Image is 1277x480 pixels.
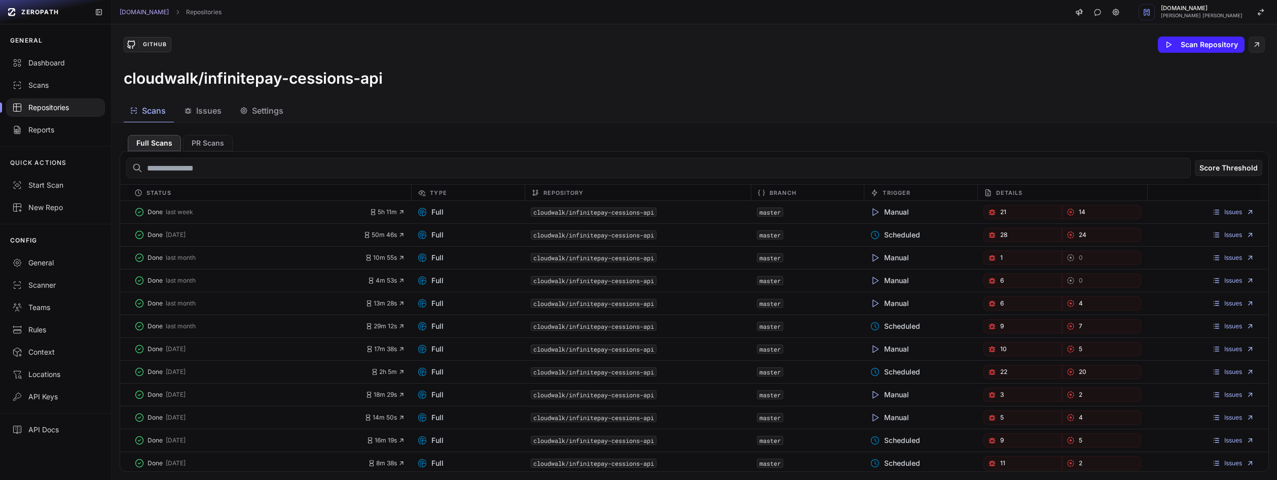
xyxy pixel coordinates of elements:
span: 6 [1000,277,1004,285]
span: Issues [196,105,222,117]
span: 4 [1079,299,1083,307]
a: 9 [983,319,1062,333]
p: CONFIG [10,236,37,245]
button: 14 [1062,205,1141,219]
div: Context [12,347,99,357]
p: GENERAL [10,37,43,45]
span: 9 [1000,322,1004,330]
a: master [759,299,781,307]
span: [DOMAIN_NAME] [1161,6,1243,11]
button: 14m 50s [364,414,405,422]
span: Scheduled [870,321,920,331]
a: 5 [1062,342,1141,356]
button: 50m 46s [363,231,405,239]
a: master [759,414,781,422]
a: 0 [1062,273,1141,288]
span: ZEROPATH [21,8,59,16]
div: Done last month 29m 12s Full cloudwalk/infinitepay-cessions-api master Scheduled 9 7 Issues [120,315,1268,337]
button: 13m 28s [366,299,405,307]
button: 4 [1062,296,1141,311]
span: Done [148,459,163,467]
div: Type [411,185,524,200]
span: Full [417,435,444,445]
button: 0 [1062,251,1141,265]
span: 18m 29s [366,391,405,399]
div: New Repo [12,202,99,213]
div: Done [DATE] 14m 50s Full cloudwalk/infinitepay-cessions-api master Manual 5 4 Issues [120,406,1268,429]
code: cloudwalk/infinitepay-cessions-api [531,390,656,399]
div: GitHub [138,40,171,49]
span: 4 [1079,414,1083,422]
div: Status [128,185,411,200]
a: Issues [1212,414,1254,422]
div: Done [DATE] 2h 5m Full cloudwalk/infinitepay-cessions-api master Scheduled 22 20 Issues [120,360,1268,383]
button: Done [DATE] [134,342,366,356]
button: 8m 38s [368,459,405,467]
code: cloudwalk/infinitepay-cessions-api [531,345,656,354]
a: 21 [983,205,1062,219]
code: cloudwalk/infinitepay-cessions-api [531,299,656,308]
button: 10m 55s [365,254,405,262]
span: Manual [870,276,909,286]
button: Done [DATE] [134,365,371,379]
a: Issues [1212,391,1254,399]
a: 6 [983,273,1062,288]
a: Repositories [186,8,222,16]
span: Scheduled [870,435,920,445]
a: 2 [1062,388,1141,402]
a: 24 [1062,228,1141,242]
span: 3 [1000,391,1004,399]
div: Details [977,185,1147,200]
p: QUICK ACTIONS [10,159,67,167]
div: Done [DATE] 18m 29s Full cloudwalk/infinitepay-cessions-api master Manual 3 2 Issues [120,383,1268,406]
button: 16m 19s [367,436,405,444]
span: Done [148,208,163,216]
code: cloudwalk/infinitepay-cessions-api [531,230,656,239]
span: Done [148,322,163,330]
span: Manual [870,298,909,308]
button: Done [DATE] [134,410,364,425]
span: [DATE] [166,436,186,444]
span: 20 [1079,368,1086,376]
a: Issues [1212,436,1254,444]
a: 1 [983,251,1062,265]
button: 11 [983,456,1062,470]
div: Teams [12,302,99,313]
button: Done [DATE] [134,433,367,448]
span: Full [417,367,444,377]
span: Full [417,253,444,263]
code: cloudwalk/infinitepay-cessions-api [531,322,656,331]
a: 6 [983,296,1062,311]
button: PR Scans [183,135,233,151]
button: 5h 11m [370,208,405,216]
span: 0 [1079,277,1083,285]
span: 22 [1000,368,1007,376]
span: Manual [870,207,909,217]
span: Full [417,230,444,240]
a: 4 [1062,410,1141,425]
span: 4m 53s [368,277,405,285]
nav: breadcrumb [120,8,222,16]
a: master [759,277,781,285]
span: [DATE] [166,368,186,376]
button: 17m 38s [366,345,405,353]
span: last month [166,322,196,330]
a: Issues [1212,231,1254,239]
a: Issues [1212,277,1254,285]
button: 29m 12s [366,322,405,330]
a: [DOMAIN_NAME] [120,8,169,16]
a: master [759,459,781,467]
span: 14 [1079,208,1085,216]
span: Settings [252,105,283,117]
a: Issues [1212,459,1254,467]
span: Full [417,344,444,354]
a: 5 [1062,433,1141,448]
span: Full [417,276,444,286]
